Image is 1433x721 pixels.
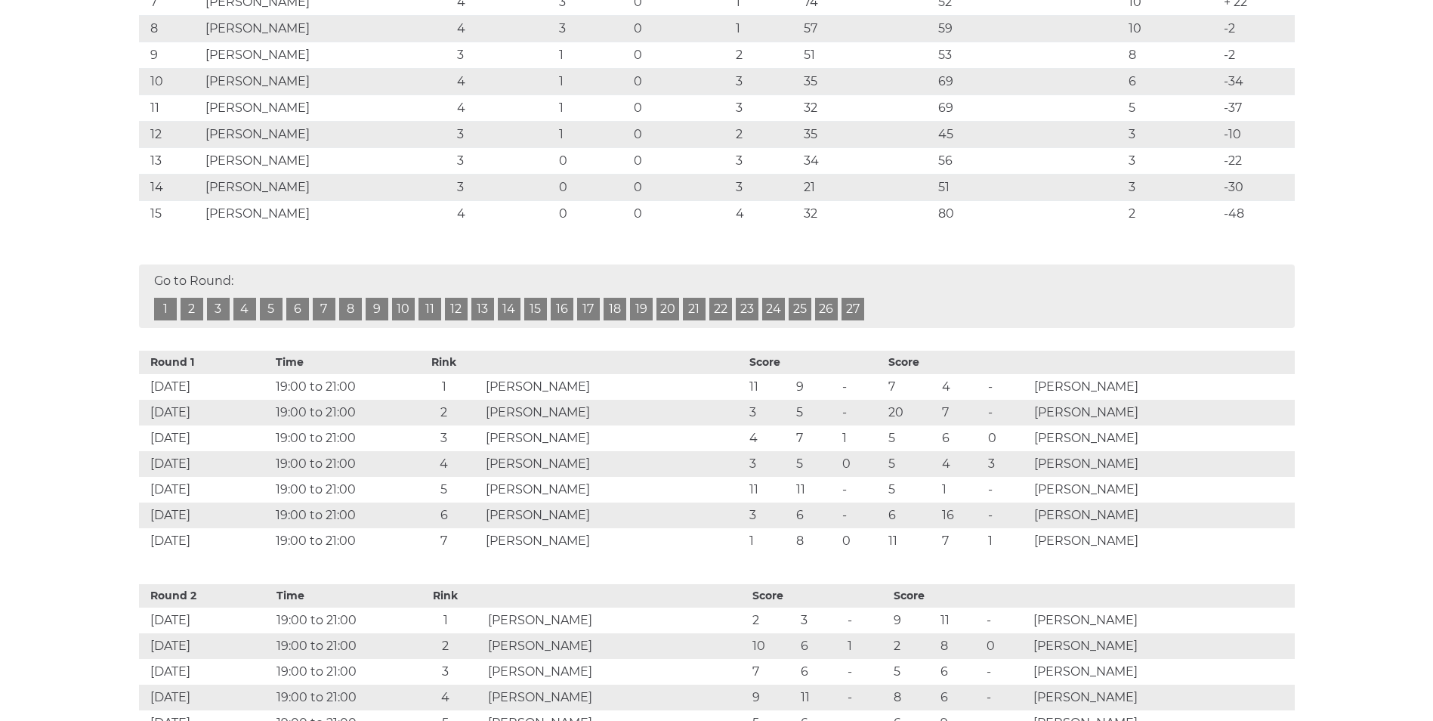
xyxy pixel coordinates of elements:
[139,633,273,659] td: [DATE]
[934,42,1125,68] td: 53
[838,374,885,400] td: -
[1220,68,1295,94] td: -34
[139,68,202,94] td: 10
[746,451,792,477] td: 3
[630,15,732,42] td: 0
[890,685,937,710] td: 8
[202,174,453,200] td: [PERSON_NAME]
[797,633,844,659] td: 6
[749,633,797,659] td: 10
[273,584,407,608] th: Time
[1220,94,1295,121] td: -37
[482,400,746,425] td: [PERSON_NAME]
[630,174,732,200] td: 0
[938,400,984,425] td: 7
[937,685,984,710] td: 6
[1125,121,1220,147] td: 3
[984,503,1030,528] td: -
[844,633,891,659] td: 1
[453,200,555,227] td: 4
[934,174,1125,200] td: 51
[407,584,484,608] th: Rink
[938,451,984,477] td: 4
[630,200,732,227] td: 0
[577,298,600,320] a: 17
[800,15,934,42] td: 57
[1220,15,1295,42] td: -2
[453,94,555,121] td: 4
[139,659,273,685] td: [DATE]
[1220,200,1295,227] td: -48
[746,477,792,503] td: 11
[736,298,758,320] a: 23
[453,15,555,42] td: 4
[418,298,441,320] a: 11
[746,528,792,554] td: 1
[746,425,792,451] td: 4
[792,425,838,451] td: 7
[407,659,484,685] td: 3
[1220,121,1295,147] td: -10
[482,451,746,477] td: [PERSON_NAME]
[406,503,482,528] td: 6
[482,503,746,528] td: [PERSON_NAME]
[313,298,335,320] a: 7
[555,94,630,121] td: 1
[984,425,1030,451] td: 0
[139,608,273,633] td: [DATE]
[1125,94,1220,121] td: 5
[885,351,1030,374] th: Score
[749,608,797,633] td: 2
[272,374,406,400] td: 19:00 to 21:00
[202,68,453,94] td: [PERSON_NAME]
[524,298,547,320] a: 15
[406,528,482,554] td: 7
[406,451,482,477] td: 4
[139,400,273,425] td: [DATE]
[885,528,938,554] td: 11
[885,503,938,528] td: 6
[934,68,1125,94] td: 69
[938,528,984,554] td: 7
[139,265,1295,328] div: Go to Round:
[604,298,626,320] a: 18
[732,42,800,68] td: 2
[1125,200,1220,227] td: 2
[1030,400,1294,425] td: [PERSON_NAME]
[407,633,484,659] td: 2
[683,298,706,320] a: 21
[202,147,453,174] td: [PERSON_NAME]
[139,147,202,174] td: 13
[482,477,746,503] td: [PERSON_NAME]
[555,200,630,227] td: 0
[746,400,792,425] td: 3
[838,400,885,425] td: -
[934,200,1125,227] td: 80
[792,374,838,400] td: 9
[482,528,746,554] td: [PERSON_NAME]
[983,659,1030,685] td: -
[139,685,273,710] td: [DATE]
[272,351,406,374] th: Time
[555,42,630,68] td: 1
[749,685,797,710] td: 9
[709,298,732,320] a: 22
[983,608,1030,633] td: -
[273,608,407,633] td: 19:00 to 21:00
[844,685,891,710] td: -
[272,503,406,528] td: 19:00 to 21:00
[555,174,630,200] td: 0
[453,68,555,94] td: 4
[406,351,482,374] th: Rink
[844,608,891,633] td: -
[934,15,1125,42] td: 59
[260,298,283,320] a: 5
[938,374,984,400] td: 4
[732,174,800,200] td: 3
[139,42,202,68] td: 9
[885,477,938,503] td: 5
[139,200,202,227] td: 15
[233,298,256,320] a: 4
[1030,659,1295,685] td: [PERSON_NAME]
[800,94,934,121] td: 32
